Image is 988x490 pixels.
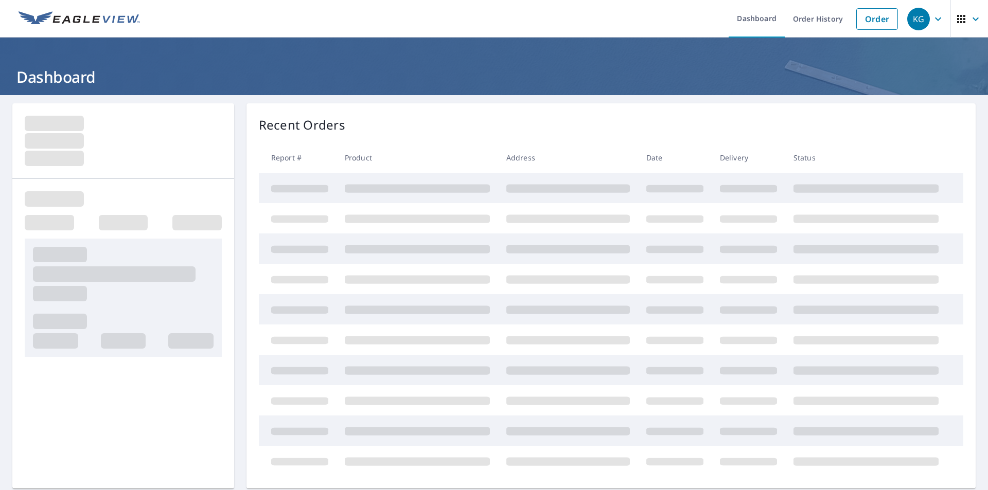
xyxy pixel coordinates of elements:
th: Address [498,142,638,173]
a: Order [856,8,898,30]
th: Status [785,142,947,173]
h1: Dashboard [12,66,976,87]
img: EV Logo [19,11,140,27]
div: KG [907,8,930,30]
th: Date [638,142,712,173]
th: Product [337,142,498,173]
p: Recent Orders [259,116,345,134]
th: Delivery [712,142,785,173]
th: Report # [259,142,337,173]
